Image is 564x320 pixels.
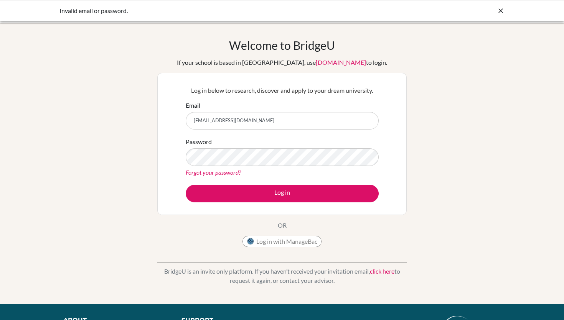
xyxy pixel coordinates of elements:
[186,86,379,95] p: Log in below to research, discover and apply to your dream university.
[242,236,322,247] button: Log in with ManageBac
[316,59,366,66] a: [DOMAIN_NAME]
[186,137,212,146] label: Password
[370,267,394,275] a: click here
[177,58,387,67] div: If your school is based in [GEOGRAPHIC_DATA], use to login.
[229,38,335,52] h1: Welcome to BridgeU
[186,101,200,110] label: Email
[186,169,241,176] a: Forgot your password?
[278,221,287,230] p: OR
[186,185,379,202] button: Log in
[157,267,407,285] p: BridgeU is an invite only platform. If you haven’t received your invitation email, to request it ...
[59,6,389,15] div: Invalid email or password.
